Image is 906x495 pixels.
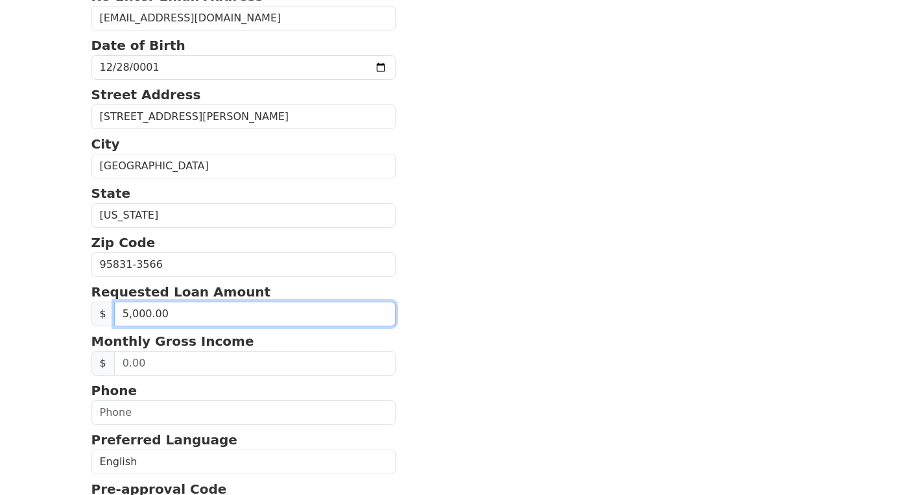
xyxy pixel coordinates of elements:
[91,383,137,398] strong: Phone
[91,252,396,277] input: Zip Code
[114,302,396,326] input: 0.00
[91,400,396,425] input: Phone
[91,6,396,30] input: Re-Enter Email Address
[91,432,237,448] strong: Preferred Language
[91,284,271,300] strong: Requested Loan Amount
[91,136,120,152] strong: City
[91,302,115,326] span: $
[91,87,201,103] strong: Street Address
[91,38,185,53] strong: Date of Birth
[91,235,156,250] strong: Zip Code
[91,154,396,178] input: City
[91,332,396,351] p: Monthly Gross Income
[91,186,131,201] strong: State
[114,351,396,376] input: 0.00
[91,351,115,376] span: $
[91,104,396,129] input: Street Address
